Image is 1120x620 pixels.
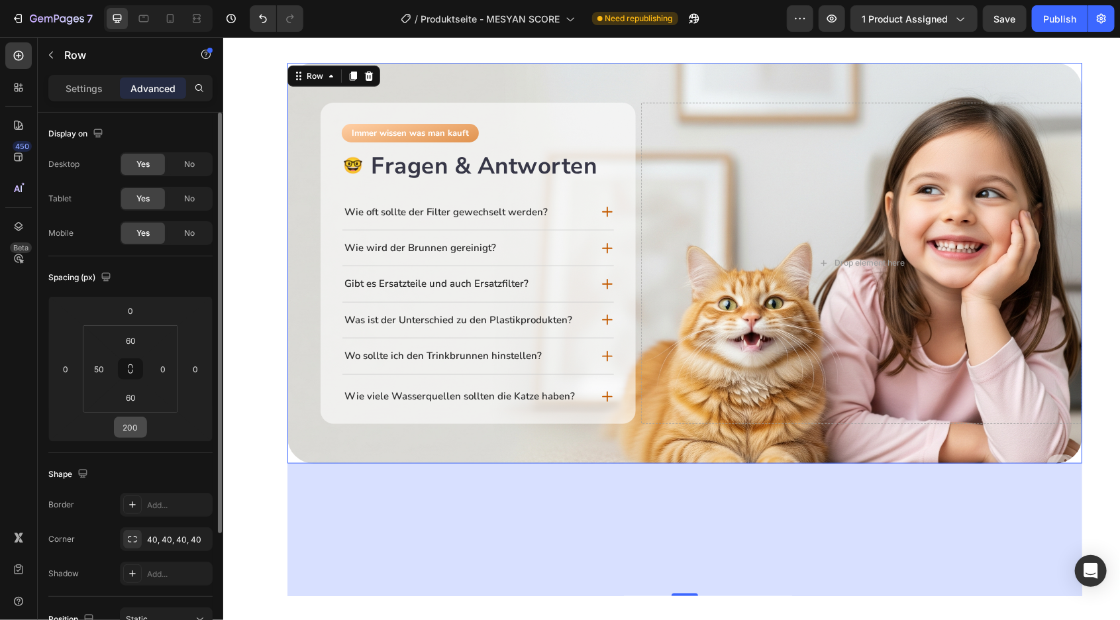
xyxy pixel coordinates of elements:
[223,37,1120,620] iframe: Design area
[250,5,303,32] div: Undo/Redo
[13,141,32,152] div: 450
[153,359,173,379] input: 0px
[87,11,93,26] p: 7
[415,12,419,26] span: /
[48,158,79,170] div: Desktop
[56,359,76,379] input: 0
[147,568,209,580] div: Add...
[994,13,1016,25] span: Save
[136,158,150,170] span: Yes
[850,5,978,32] button: 1 product assigned
[421,12,560,26] span: Produktseite - MESYAN SCORE
[1032,5,1088,32] button: Publish
[117,301,144,321] input: 0
[64,47,177,63] p: Row
[184,158,195,170] span: No
[48,227,74,239] div: Mobile
[130,81,176,95] p: Advanced
[862,12,948,26] span: 1 product assigned
[48,568,79,580] div: Shadow
[185,359,205,379] input: 0
[1043,12,1076,26] div: Publish
[605,13,673,25] span: Need republishing
[48,499,74,511] div: Border
[48,269,114,287] div: Spacing (px)
[184,193,195,205] span: No
[147,499,209,511] div: Add...
[136,193,150,205] span: Yes
[118,387,144,407] input: 60px
[983,5,1027,32] button: Save
[184,227,195,239] span: No
[117,417,144,437] input: 200
[5,5,99,32] button: 7
[81,33,103,45] div: Row
[48,466,91,484] div: Shape
[147,534,209,546] div: 40, 40, 40, 40
[118,331,144,350] input: 60px
[1075,555,1107,587] div: Open Intercom Messenger
[48,125,106,143] div: Display on
[48,533,75,545] div: Corner
[10,242,32,253] div: Beta
[66,81,103,95] p: Settings
[611,221,682,231] div: Drop element here
[48,193,72,205] div: Tablet
[136,227,150,239] span: Yes
[89,359,109,379] input: 50px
